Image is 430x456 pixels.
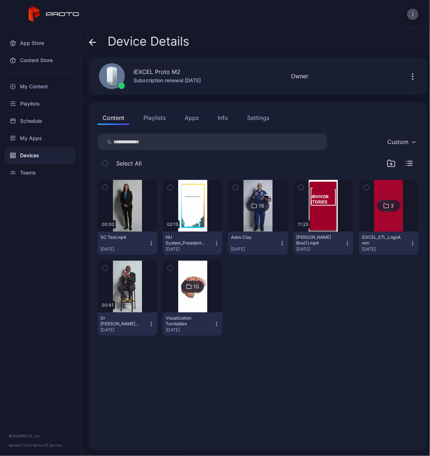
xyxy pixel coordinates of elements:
button: Custom [384,134,419,150]
div: [DATE] [231,246,279,252]
div: Dr Davies_Annual Report_UPSCL.mp4 [100,315,140,327]
button: SC Test.mp4[DATE] [98,232,157,255]
div: 3 [391,203,394,209]
div: [DATE] [100,246,148,252]
div: Owner [291,72,308,80]
a: My Apps [4,130,76,147]
div: Astro Clay [231,234,270,240]
div: SC Test.mp4 [100,234,140,240]
div: Randy Backman_Proto Box(1).mp4 [297,234,336,246]
button: NU System_President Gold.mp4[DATE] [163,232,222,255]
a: Terms Of Service [32,443,62,447]
button: Info [213,111,233,125]
button: Dr [PERSON_NAME] Report_UPSCL.mp4[DATE] [98,312,157,336]
button: Settings [242,111,274,125]
button: Visualization Turntables[DATE] [163,312,222,336]
button: Playlists [138,111,171,125]
div: Subscription renewal [DATE] [133,76,201,85]
div: Custom [387,138,408,145]
button: Apps [180,111,204,125]
a: Content Store [4,52,76,69]
span: Version 1.13.1 • [9,443,32,447]
div: 10 [193,283,199,290]
div: NU System_President Gold.mp4 [166,234,205,246]
div: Settings [247,113,269,122]
a: Devices [4,147,76,164]
div: iEXCEL_ETL_LogoAnim [362,234,401,246]
button: i [407,9,419,20]
div: Visualization Turntables [166,315,205,327]
button: Astro Clay[DATE] [228,232,288,255]
div: Info [218,113,228,122]
a: Playlists [4,95,76,112]
div: 16 [259,203,264,209]
button: [PERSON_NAME] Box(1).mp4[DATE] [294,232,353,255]
div: [DATE] [100,327,148,333]
div: [DATE] [166,327,214,333]
div: iEXCEL Proto M2 [133,68,180,76]
a: My Content [4,78,76,95]
a: App Store [4,34,76,52]
span: Select All [116,159,142,168]
a: Schedule [4,112,76,130]
button: iEXCEL_ETL_LogoAnim[DATE] [359,232,419,255]
div: [DATE] [297,246,345,252]
div: [DATE] [166,246,214,252]
div: © 2025 PROTO, Inc. [9,433,71,439]
button: Content [98,111,129,125]
div: [DATE] [362,246,410,252]
a: Teams [4,164,76,181]
span: Device Details [108,34,189,48]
